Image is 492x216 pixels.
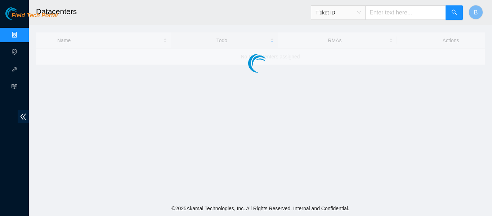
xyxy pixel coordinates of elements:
span: B [474,8,478,17]
span: double-left [18,110,29,123]
span: search [451,9,457,16]
button: search [446,5,463,20]
span: Field Tech Portal [12,12,58,19]
span: Ticket ID [316,7,361,18]
button: B [469,5,483,19]
footer: © 2025 Akamai Technologies, Inc. All Rights Reserved. Internal and Confidential. [29,201,492,216]
a: Akamai TechnologiesField Tech Portal [5,13,58,22]
span: read [12,80,17,95]
img: Akamai Technologies [5,7,36,20]
input: Enter text here... [365,5,446,20]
